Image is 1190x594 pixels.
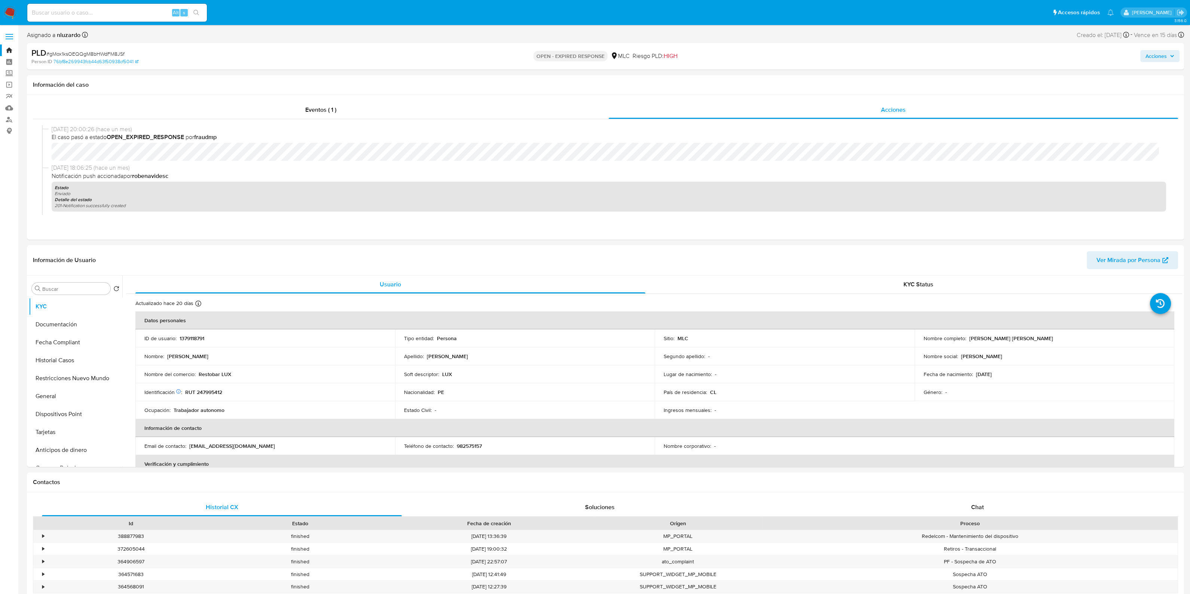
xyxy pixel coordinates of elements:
[189,443,275,449] p: [EMAIL_ADDRESS][DOMAIN_NAME]
[435,407,436,413] p: -
[633,52,677,60] span: Riesgo PLD:
[1058,9,1100,16] span: Accesos rápidos
[1107,9,1114,16] a: Notificaciones
[33,81,1178,89] h1: Información del caso
[27,31,80,39] span: Asignado a
[135,419,1174,437] th: Información de contacto
[611,52,630,60] div: MLC
[52,215,1166,223] span: [DATE] 18:06:25 (hace un mes)
[881,105,906,114] span: Acciones
[457,443,482,449] p: 982575157
[206,503,238,511] span: Historial CX
[593,543,762,555] div: MP_PORTAL
[1087,251,1178,269] button: Ver Mirada por Persona
[762,543,1178,555] div: Retiros - Transaccional
[969,335,1053,342] p: [PERSON_NAME] [PERSON_NAME]
[1131,30,1132,40] span: -
[42,286,107,292] input: Buscar
[762,568,1178,581] div: Sospecha ATO
[55,196,92,203] b: Detalle del estado
[215,555,385,568] div: finished
[52,172,1166,180] span: Notificación push accionada por
[42,545,44,553] div: •
[135,455,1174,473] th: Verificación y cumplimiento
[1140,50,1180,62] button: Acciones
[385,568,593,581] div: [DATE] 12:41:49
[132,172,168,180] b: robenavidesc
[29,387,122,405] button: General
[1096,251,1160,269] span: Ver Mirada por Persona
[404,407,432,413] p: Estado Civil :
[404,335,434,342] p: Tipo entidad :
[144,407,171,413] p: Ocupación :
[194,133,217,141] b: fraudmp
[46,50,125,58] span: # gMox1ksOEQQgM8bHWdFM8JSf
[35,286,41,292] button: Buscar
[664,52,677,60] span: HIGH
[380,280,401,289] span: Usuario
[664,407,712,413] p: Ingresos mensuales :
[664,335,674,342] p: Sitio :
[46,568,215,581] div: 364571683
[664,353,705,360] p: Segundo apellido :
[29,351,122,369] button: Historial Casos
[714,443,716,449] p: -
[29,298,122,316] button: KYC
[903,280,933,289] span: KYC Status
[976,371,992,378] p: [DATE]
[762,530,1178,542] div: Redelcom - Mantenimiento del dispositivo
[924,389,942,396] p: Género :
[1077,30,1129,40] div: Creado el: [DATE]
[144,443,186,449] p: Email de contacto :
[593,568,762,581] div: SUPPORT_WIDGET_MP_MOBILE
[385,581,593,593] div: [DATE] 12:27:39
[427,353,468,360] p: [PERSON_NAME]
[390,520,588,527] div: Fecha de creación
[971,503,984,511] span: Chat
[664,443,711,449] p: Nombre corporativo :
[768,520,1172,527] div: Proceso
[438,389,444,396] p: PE
[715,407,716,413] p: -
[715,371,716,378] p: -
[31,58,52,65] b: Person ID
[924,371,973,378] p: Fecha de nacimiento :
[33,478,1178,486] h1: Contactos
[113,286,119,294] button: Volver al orden por defecto
[945,389,947,396] p: -
[437,335,457,342] p: Persona
[107,133,184,141] b: OPEN_EXPIRED_RESPONSE
[144,389,182,396] p: Identificación :
[183,9,185,16] span: s
[924,335,966,342] p: Nombre completo :
[53,58,138,65] a: 76bf8e269943fcb44d63f50938cf5041
[385,543,593,555] div: [DATE] 19:00:32
[762,581,1178,593] div: Sospecha ATO
[215,581,385,593] div: finished
[404,371,439,378] p: Soft descriptor :
[185,389,222,396] p: RUT 247995412
[29,441,122,459] button: Anticipos de dinero
[52,164,1166,172] span: [DATE] 18:06:25 (hace un mes)
[762,555,1178,568] div: PF - Sospecha de ATO
[33,256,96,264] h1: Información de Usuario
[173,9,179,16] span: Alt
[677,335,688,342] p: MLC
[135,311,1174,329] th: Datos personales
[29,423,122,441] button: Tarjetas
[52,133,1166,141] span: El caso pasó a estado por
[27,8,207,18] input: Buscar usuario o caso...
[31,47,46,59] b: PLD
[52,125,1166,133] span: [DATE] 20:00:26 (hace un mes)
[221,520,379,527] div: Estado
[42,558,44,565] div: •
[385,530,593,542] div: [DATE] 13:36:39
[55,190,70,197] i: Enviado
[135,300,193,307] p: Actualizado hace 20 días
[924,353,958,360] p: Nombre social :
[404,443,454,449] p: Teléfono de contacto :
[55,31,80,39] b: nluzardo
[599,520,757,527] div: Origen
[46,581,215,593] div: 364568091
[144,371,196,378] p: Nombre del comercio :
